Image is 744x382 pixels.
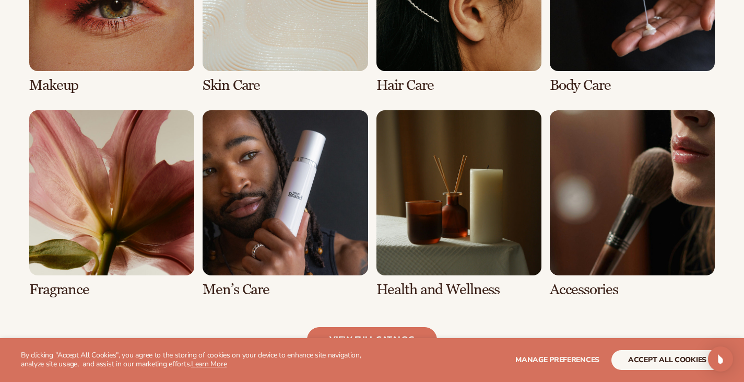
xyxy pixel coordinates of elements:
div: 5 / 8 [29,110,194,298]
div: 7 / 8 [376,110,541,298]
a: view full catalog [307,327,437,352]
div: 8 / 8 [550,110,715,298]
p: By clicking "Accept All Cookies", you agree to the storing of cookies on your device to enhance s... [21,351,385,369]
h3: Hair Care [376,77,541,94]
span: Manage preferences [515,355,599,365]
button: accept all cookies [611,350,723,370]
a: Learn More [191,359,227,369]
h3: Skin Care [203,77,368,94]
div: 6 / 8 [203,110,368,298]
h3: Makeup [29,77,194,94]
button: Manage preferences [515,350,599,370]
div: Open Intercom Messenger [708,346,733,372]
h3: Body Care [550,77,715,94]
